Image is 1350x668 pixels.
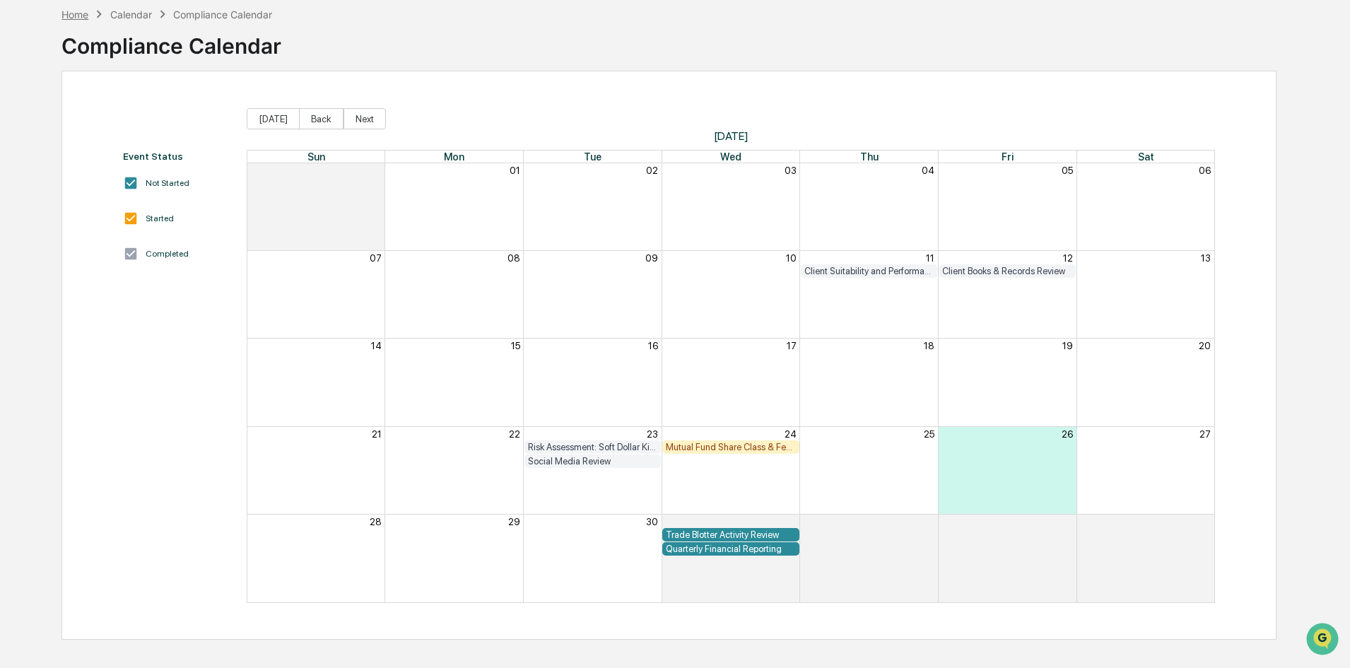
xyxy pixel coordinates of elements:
[146,178,189,188] div: Not Started
[8,199,95,225] a: 🔎Data Lookup
[110,8,152,20] div: Calendar
[444,151,464,163] span: Mon
[1063,252,1073,264] button: 12
[942,266,1072,276] div: Client Books & Records Review
[646,516,658,527] button: 30
[372,165,382,176] button: 31
[1199,165,1211,176] button: 06
[1198,516,1211,527] button: 04
[786,516,797,527] button: 01
[146,213,174,223] div: Started
[509,428,520,440] button: 22
[344,108,386,129] button: Next
[1002,151,1014,163] span: Fri
[922,516,934,527] button: 02
[48,122,179,134] div: We're available if you need us!
[370,252,382,264] button: 07
[1201,252,1211,264] button: 13
[247,129,1216,143] span: [DATE]
[646,165,658,176] button: 02
[371,340,382,351] button: 14
[1062,428,1073,440] button: 26
[1061,516,1073,527] button: 03
[507,252,520,264] button: 08
[528,442,658,452] div: Risk Assessment: Soft Dollar Kickbacks
[100,239,171,250] a: Powered byPylon
[14,30,257,52] p: How can we help?
[1199,340,1211,351] button: 20
[666,544,796,554] div: Quarterly Financial Reporting
[8,172,97,198] a: 🖐️Preclearance
[14,180,25,191] div: 🖐️
[720,151,741,163] span: Wed
[510,165,520,176] button: 01
[1062,165,1073,176] button: 05
[924,428,934,440] button: 25
[1305,621,1343,660] iframe: Open customer support
[924,340,934,351] button: 18
[922,165,934,176] button: 04
[647,428,658,440] button: 23
[666,529,796,540] div: Trade Blotter Activity Review
[146,249,189,259] div: Completed
[804,266,934,276] div: Client Suitability and Performance Review
[372,428,382,440] button: 21
[141,240,171,250] span: Pylon
[508,516,520,527] button: 29
[787,340,797,351] button: 17
[786,252,797,264] button: 10
[240,112,257,129] button: Start new chat
[1138,151,1154,163] span: Sat
[123,151,233,162] div: Event Status
[926,252,934,264] button: 11
[173,8,272,20] div: Compliance Calendar
[648,340,658,351] button: 16
[860,151,879,163] span: Thu
[14,108,40,134] img: 1746055101610-c473b297-6a78-478c-a979-82029cc54cd1
[102,180,114,191] div: 🗄️
[645,252,658,264] button: 09
[370,516,382,527] button: 28
[247,150,1216,603] div: Month View
[247,108,300,129] button: [DATE]
[97,172,181,198] a: 🗄️Attestations
[785,165,797,176] button: 03
[299,108,344,129] button: Back
[117,178,175,192] span: Attestations
[61,22,281,59] div: Compliance Calendar
[666,442,796,452] div: Mutual Fund Share Class & Fee Review
[28,205,89,219] span: Data Lookup
[14,206,25,218] div: 🔎
[307,151,325,163] span: Sun
[61,8,88,20] div: Home
[48,108,232,122] div: Start new chat
[584,151,601,163] span: Tue
[1062,340,1073,351] button: 19
[528,456,658,467] div: Social Media Review
[785,428,797,440] button: 24
[28,178,91,192] span: Preclearance
[511,340,520,351] button: 15
[1199,428,1211,440] button: 27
